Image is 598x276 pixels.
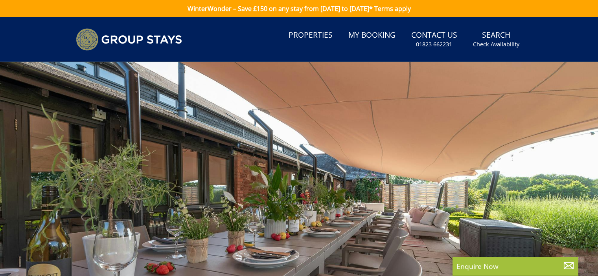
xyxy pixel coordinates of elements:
[470,27,523,52] a: SearchCheck Availability
[345,27,399,44] a: My Booking
[285,27,336,44] a: Properties
[76,28,182,51] img: Group Stays
[456,261,574,271] p: Enquire Now
[408,27,460,52] a: Contact Us01823 662231
[473,40,519,48] small: Check Availability
[416,40,452,48] small: 01823 662231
